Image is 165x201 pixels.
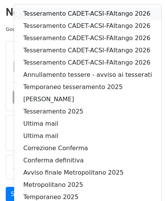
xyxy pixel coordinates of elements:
a: Correzione Conferma [14,142,161,154]
a: Temporaneo tesseramento 2025 [14,81,161,93]
div: Widget chat [127,164,165,201]
a: Ultima mail [14,130,161,142]
a: Tesseramento CADET-ACSI-FAItango 2026 [14,32,161,44]
small: Google Sheet: [6,26,106,32]
iframe: Chat Widget [127,164,165,201]
a: Avviso finale Metropolitano 2025 [14,167,161,179]
a: Ultima mail [14,118,161,130]
a: Tesseramento CADET-ACSI-FAItango 2026 [14,8,161,20]
a: Tesseramento CADET-ACSI-FAItango 2026 [14,57,161,69]
a: Conferma definitiva [14,154,161,167]
a: Tesseramento 2025 [14,105,161,118]
h2: New Campaign [6,6,159,19]
a: Tesseramento CADET-ACSI-FAItango 2026 [14,20,161,32]
a: Tesseramento CADET-ACSI-FAItango 2026 [14,44,161,57]
a: Metropolitano 2025 [14,179,161,191]
a: [PERSON_NAME] [14,93,161,105]
a: Annullamento tessere - avviso ai tesserati [14,69,161,81]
